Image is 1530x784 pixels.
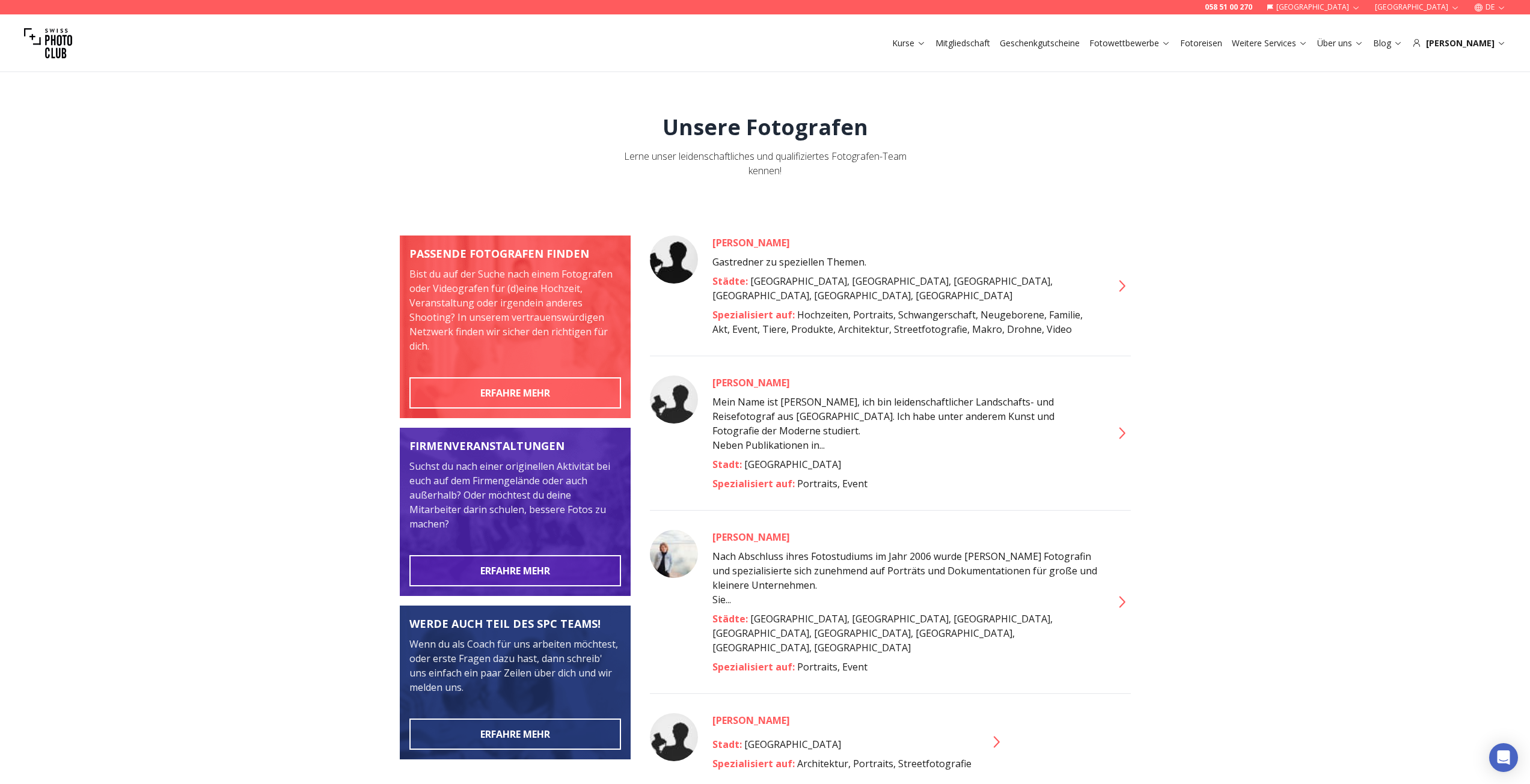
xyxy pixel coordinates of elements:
div: [GEOGRAPHIC_DATA] [712,737,972,752]
div: Portraits, Event [712,660,1097,674]
a: [PERSON_NAME] [712,236,1097,250]
a: Fotoreisen [1180,37,1222,49]
button: Mitgliedschaft [931,35,995,52]
span: Sie... [712,549,1097,606]
div: [GEOGRAPHIC_DATA], [GEOGRAPHIC_DATA], [GEOGRAPHIC_DATA], [GEOGRAPHIC_DATA], [GEOGRAPHIC_DATA], [G... [712,612,1097,655]
a: Fotowettbewerbe [1089,37,1170,49]
p: Mein Name ist [PERSON_NAME], ich bin leidenschaftlicher Landschafts- und Reisefotograf aus [GEOGR... [712,395,1097,438]
a: Mitgliedschaft [935,37,990,49]
a: Geschenkgutscheine [1000,37,1080,49]
p: Nach Abschluss ihres Fotostudiums im Jahr 2006 wurde [PERSON_NAME] Fotografin und spezialisierte ... [712,549,1097,592]
div: Portraits, Event [712,476,1097,491]
a: Meet the teamWERDE AUCH TEIL DES SPC TEAMS!Wenn du als Coach für uns arbeiten möchtest, oder erst... [400,606,631,759]
div: FIRMENVERANSTALTUNGEN [409,437,621,454]
div: Hochzeiten, Portraits, Schwangerschaft, Neugeborene, Familie, Akt, Event, Tiere, Produkte, Archit... [712,308,1097,336]
span: Stadt : [712,458,744,471]
button: Fotowettbewerbe [1085,35,1175,52]
button: ERFAHRE MEHR [409,719,621,750]
span: Spezialisiert auf : [712,757,797,770]
a: Über uns [1317,37,1363,49]
span: Spezialisiert auf : [712,308,797,321]
button: Geschenkgutscheine [995,35,1085,52]
img: Meet the team [400,606,631,759]
div: [GEOGRAPHIC_DATA] [712,457,1097,472]
img: Franz Sußbauer [650,375,698,424]
p: Gastredner zu speziellen Themen. [712,255,1097,269]
span: Bist du auf der Suche nach einem Fotografen oder Videografen für (d)eine Hochzeit, Veranstaltung ... [409,267,613,353]
span: Neben Publikationen in... [712,395,1097,452]
div: [GEOGRAPHIC_DATA], [GEOGRAPHIC_DATA], [GEOGRAPHIC_DATA], [GEOGRAPHIC_DATA], [GEOGRAPHIC_DATA], [G... [712,274,1097,303]
span: Städte : [712,612,750,625]
span: Wenn du als Coach für uns arbeiten möchtest, oder erste Fragen dazu hast, dann schreib' uns einfa... [409,637,618,694]
div: [PERSON_NAME] [1412,37,1506,49]
a: Meet the teamPASSENDE FOTOGRAFEN FINDENBist du auf der Suche nach einem Fotografen oder Videograf... [400,236,631,418]
span: Spezialisiert auf : [712,477,797,490]
div: WERDE AUCH TEIL DES SPC TEAMS! [409,615,621,632]
span: Städte : [712,275,750,288]
a: Weitere Services [1232,37,1308,49]
button: Blog [1368,35,1407,52]
img: Meet the team [400,428,631,596]
button: ERFAHRE MEHR [409,377,621,409]
div: Open Intercom Messenger [1489,743,1518,772]
div: PASSENDE FOTOGRAFEN FINDEN [409,245,621,262]
a: Kurse [892,37,926,49]
h1: Unsere Fotografen [662,115,868,139]
span: Spezialisiert auf : [712,660,797,673]
img: Meet the team [400,236,631,418]
button: Kurse [887,35,931,52]
a: [PERSON_NAME] [712,713,972,728]
img: Ina Strohbücker [650,530,698,578]
a: 058 51 00 270 [1205,2,1252,12]
img: Katrin Dufter [650,713,698,761]
span: Stadt : [712,738,744,751]
button: Fotoreisen [1175,35,1227,52]
div: Architektur, Portraits, Streetfotografie [712,756,972,771]
a: [PERSON_NAME] [712,530,1097,544]
span: Suchst du nach einer originellen Aktivität bei euch auf dem Firmengelände oder auch außerhalb? Od... [409,460,610,530]
a: Blog [1373,37,1403,49]
button: Weitere Services [1227,35,1312,52]
img: Swiss photo club [24,19,72,67]
button: ERFAHRE MEHR [409,555,621,586]
img: Danny Jüngling [650,236,698,284]
span: Lerne unser leidenschaftliches und qualifiziertes Fotografen-Team kennen! [624,150,907,177]
a: Meet the teamFIRMENVERANSTALTUNGENSuchst du nach einer originellen Aktivität bei euch auf dem Fir... [400,428,631,596]
button: Über uns [1312,35,1368,52]
a: [PERSON_NAME] [712,375,1097,390]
